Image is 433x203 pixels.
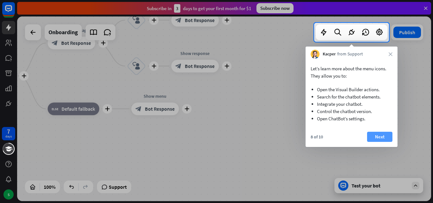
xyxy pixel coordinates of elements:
[317,86,386,93] li: Open the Visual Builder actions.
[317,93,386,100] li: Search for the chatbot elements.
[311,134,323,140] div: 8 of 10
[323,51,336,57] span: Kacper
[317,108,386,115] li: Control the chatbot version.
[389,52,392,56] i: close
[311,65,392,79] p: Let’s learn more about the menu icons. They allow you to:
[317,100,386,108] li: Integrate your chatbot.
[317,115,386,122] li: Open ChatBot’s settings.
[5,3,24,22] button: Open LiveChat chat widget
[337,51,363,57] span: from Support
[367,132,392,142] button: Next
